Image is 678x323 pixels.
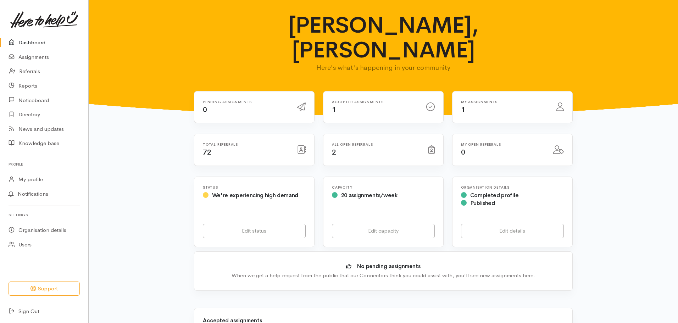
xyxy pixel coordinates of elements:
h6: Capacity [332,185,435,189]
span: 1 [332,105,336,114]
p: Here's what's happening in your community [245,63,522,73]
span: Published [470,199,495,207]
h6: Total referrals [203,143,289,146]
a: Edit details [461,224,564,238]
span: 0 [461,148,465,157]
h6: Status [203,185,306,189]
span: We're experiencing high demand [212,191,298,199]
h6: My assignments [461,100,548,104]
h6: My open referrals [461,143,545,146]
a: Edit status [203,224,306,238]
span: 72 [203,148,211,157]
span: Completed profile [470,191,519,199]
span: 1 [461,105,465,114]
h6: All open referrals [332,143,420,146]
span: 0 [203,105,207,114]
h1: [PERSON_NAME], [PERSON_NAME] [245,13,522,63]
span: 2 [332,148,336,157]
h6: Organisation Details [461,185,564,189]
b: No pending assignments [357,263,421,269]
button: Support [9,282,80,296]
h6: Settings [9,210,80,220]
h6: Profile [9,160,80,169]
a: Edit capacity [332,224,435,238]
h6: Pending assignments [203,100,289,104]
h6: Accepted assignments [332,100,418,104]
span: 20 assignments/week [341,191,398,199]
div: When we get a help request from the public that our Connectors think you could assist with, you'l... [205,272,562,280]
